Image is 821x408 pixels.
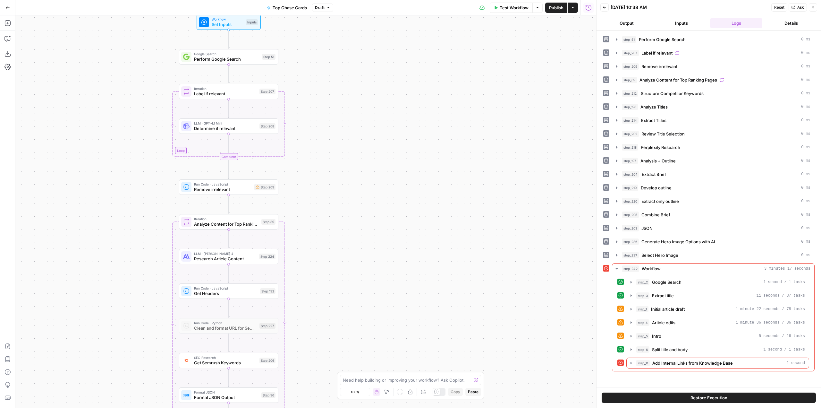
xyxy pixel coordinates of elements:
[220,153,238,160] div: Complete
[179,14,278,30] div: WorkflowSet InputsInputs
[228,99,230,118] g: Edge from step_207 to step_208
[194,182,252,187] span: Run Code · JavaScript
[194,56,259,62] span: Perform Google Search
[641,212,670,218] span: Combine Brief
[194,290,258,297] span: Get Headers
[652,292,674,299] span: Extract title
[262,54,275,60] div: Step 51
[465,388,481,396] button: Paste
[612,34,814,45] button: 0 ms
[228,30,230,48] g: Edge from start to step_51
[194,360,257,366] span: Get Semrush Keywords
[261,392,275,398] div: Step 96
[194,256,257,262] span: Research Article Content
[641,185,672,191] span: Develop outline
[622,77,637,83] span: step_89
[651,306,685,312] span: Initial article draft
[612,48,814,58] button: 0 ms
[627,317,809,328] button: 1 minute 36 seconds / 86 tasks
[801,37,810,42] span: 0 ms
[228,160,230,179] g: Edge from step_207-iteration-end to step_209
[600,18,653,28] button: Output
[622,212,639,218] span: step_205
[490,3,532,13] button: Test Workflow
[179,214,278,230] div: IterationAnalyze Content for Top Ranking PagesStep 89
[612,102,814,112] button: 0 ms
[612,196,814,206] button: 0 ms
[652,360,733,366] span: Add Internal Links from Knowledge Base
[315,5,325,11] span: Draft
[763,279,805,285] span: 1 second / 1 tasks
[642,171,666,178] span: Extract Brief
[641,144,680,151] span: Perplexity Research
[622,90,638,97] span: step_212
[246,19,258,25] div: Inputs
[627,344,809,355] button: 1 second / 1 tasks
[801,77,810,83] span: 0 ms
[639,77,717,83] span: Analyze Content for Top Ranking Pages
[612,237,814,247] button: 0 ms
[765,18,817,28] button: Details
[612,250,814,260] button: 0 ms
[259,89,275,94] div: Step 207
[448,388,463,396] button: Copy
[622,144,638,151] span: step_218
[194,186,252,193] span: Remove irrelevant
[801,212,810,218] span: 0 ms
[194,121,257,126] span: LLM · GPT-4.1 Mini
[736,320,805,326] span: 1 minute 36 seconds / 86 tasks
[228,299,230,317] g: Edge from step_192 to step_227
[622,265,639,272] span: step_242
[622,104,638,110] span: step_198
[763,347,805,352] span: 1 second / 1 tasks
[801,64,810,69] span: 0 ms
[622,239,639,245] span: step_236
[612,115,814,126] button: 0 ms
[636,360,650,366] span: step_11
[549,4,563,11] span: Publish
[612,75,814,85] button: 0 ms
[641,50,673,56] span: Label if relevant
[627,304,809,314] button: 1 minute 22 seconds / 78 tasks
[228,230,230,248] g: Edge from step_89 to step_224
[263,3,311,13] button: Top Chase Cards
[612,264,814,274] button: 3 minutes 17 seconds
[183,358,190,363] img: ey5lt04xp3nqzrimtu8q5fsyor3u
[642,265,661,272] span: Workflow
[351,389,360,395] span: 100%
[690,395,727,401] span: Restore Execution
[652,346,688,353] span: Split title and body
[641,239,715,245] span: Generate Hero Image Options with AI
[622,185,638,191] span: step_219
[612,142,814,152] button: 0 ms
[179,49,278,65] div: Google SearchPerform Google SearchStep 51
[757,293,805,299] span: 11 seconds / 37 tasks
[451,389,460,395] span: Copy
[622,252,639,258] span: step_237
[764,266,810,272] span: 3 minutes 17 seconds
[179,118,278,134] div: LLM · GPT-4.1 MiniDetermine if relevantStep 208
[212,21,243,28] span: Set Inputs
[622,36,636,43] span: step_51
[801,91,810,96] span: 0 ms
[801,50,810,56] span: 0 ms
[797,4,804,10] span: Ask
[636,279,649,285] span: step_2
[622,225,639,231] span: step_203
[627,277,809,287] button: 1 second / 1 tasks
[612,129,814,139] button: 0 ms
[612,156,814,166] button: 0 ms
[228,65,230,83] g: Edge from step_51 to step_207
[640,158,676,164] span: Analysis + Outline
[194,286,258,291] span: Run Code · JavaScript
[622,63,639,70] span: step_209
[612,210,814,220] button: 0 ms
[627,291,809,301] button: 11 seconds / 37 tasks
[622,131,639,137] span: step_202
[801,117,810,123] span: 0 ms
[602,393,816,403] button: Restore Execution
[622,198,639,204] span: step_220
[641,90,704,97] span: Structure Competitor Keywords
[652,319,675,326] span: Article edits
[228,195,230,213] g: Edge from step_209 to step_89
